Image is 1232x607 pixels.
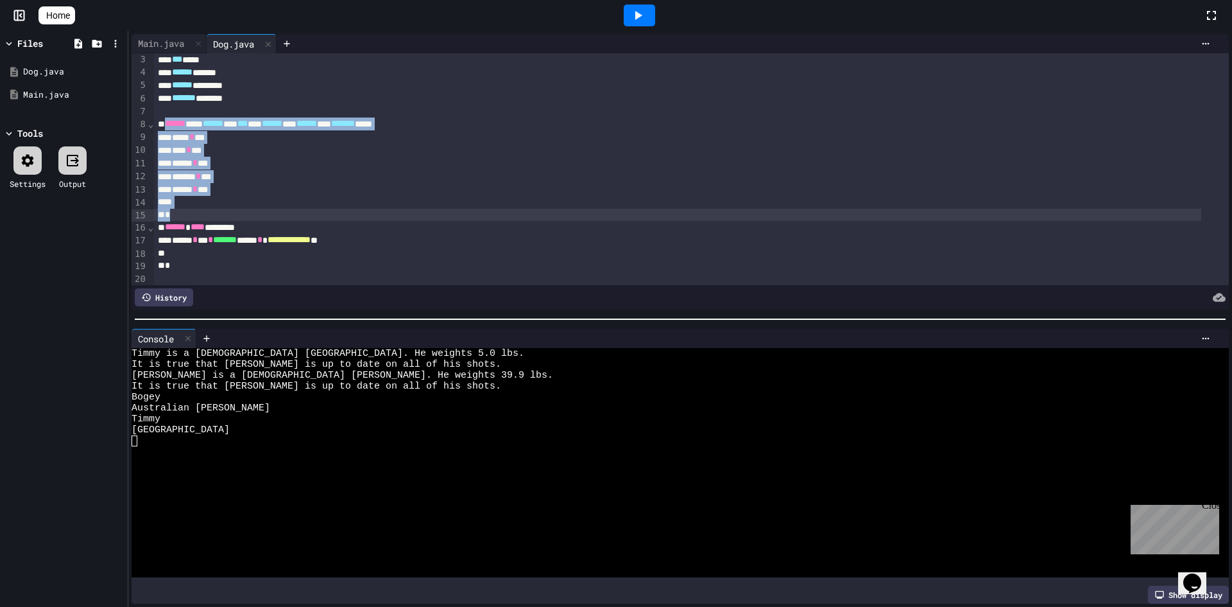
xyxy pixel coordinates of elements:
span: [GEOGRAPHIC_DATA] [132,425,230,435]
div: 16 [132,222,148,234]
div: History [135,288,193,306]
span: It is true that [PERSON_NAME] is up to date on all of his shots. [132,359,501,370]
iframe: chat widget [1178,556,1219,594]
div: 15 [132,209,148,222]
div: Console [132,329,196,348]
div: Settings [10,178,46,189]
div: Dog.java [207,34,277,53]
div: 19 [132,260,148,273]
span: Home [46,9,70,22]
div: Main.java [132,34,207,53]
div: 10 [132,144,148,157]
div: Tools [17,127,43,140]
div: Main.java [132,37,191,50]
div: 18 [132,248,148,261]
div: Dog.java [23,66,123,78]
span: Timmy is a [DEMOGRAPHIC_DATA] [GEOGRAPHIC_DATA]. He weights 5.0 lbs. [132,348,524,359]
span: Timmy [132,414,160,425]
div: Files [17,37,43,50]
div: 7 [132,105,148,118]
a: Home [38,6,75,24]
div: 5 [132,79,148,92]
div: 3 [132,53,148,66]
div: Chat with us now!Close [5,5,89,82]
span: Fold line [148,119,154,129]
span: [PERSON_NAME] is a [DEMOGRAPHIC_DATA] [PERSON_NAME]. He weights 39.9 lbs. [132,370,553,381]
div: 4 [132,66,148,79]
div: Show display [1148,586,1229,604]
span: Fold line [148,222,154,233]
div: 9 [132,131,148,144]
div: Console [132,332,180,346]
div: 8 [132,118,148,131]
span: Bogey [132,392,160,403]
div: 14 [132,197,148,209]
div: Main.java [23,89,123,101]
div: 17 [132,234,148,247]
div: Dog.java [207,37,261,51]
div: 11 [132,157,148,170]
iframe: chat widget [1125,500,1219,554]
div: 12 [132,170,148,183]
span: It is true that [PERSON_NAME] is up to date on all of his shots. [132,381,501,392]
div: 6 [132,92,148,105]
div: Output [59,178,86,189]
div: 13 [132,184,148,197]
div: 20 [132,273,148,286]
span: Australian [PERSON_NAME] [132,403,270,414]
